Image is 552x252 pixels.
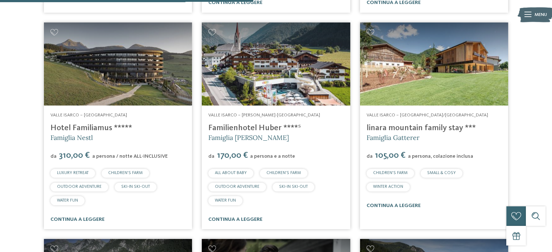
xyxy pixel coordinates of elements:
span: a persona, colazione inclusa [408,154,473,159]
span: da [367,154,373,159]
img: Cercate un hotel per famiglie? Qui troverete solo i migliori! [202,22,350,106]
span: a persona e a notte [250,154,295,159]
span: da [208,154,214,159]
img: Cercate un hotel per famiglie? Qui troverete solo i migliori! [44,22,192,106]
span: WATER FUN [57,198,78,203]
span: CHILDREN’S FARM [108,171,143,175]
span: a persona / notte ALL-INCLUSIVE [92,154,168,159]
span: Valle Isarco – [GEOGRAPHIC_DATA] [50,113,127,117]
span: LUXURY RETREAT [57,171,89,175]
span: Famiglia Nestl [50,133,93,142]
img: Cercate un hotel per famiglie? Qui troverete solo i migliori! [360,22,508,106]
span: 105,00 € [373,151,407,160]
span: CHILDREN’S FARM [373,171,408,175]
span: 310,00 € [57,151,91,160]
span: 170,00 € [215,151,249,160]
a: Familienhotel Huber ****ˢ [208,124,301,132]
span: WATER FUN [215,198,236,203]
a: linara mountain family stay *** [367,124,476,132]
span: OUTDOOR ADVENTURE [57,185,102,189]
a: continua a leggere [367,203,421,208]
span: Famiglia [PERSON_NAME] [208,133,289,142]
span: SKI-IN SKI-OUT [121,185,150,189]
span: Famiglia Gatterer [367,133,420,142]
a: continua a leggere [208,217,262,222]
span: Valle Isarco – [GEOGRAPHIC_DATA]/[GEOGRAPHIC_DATA] [367,113,488,117]
span: OUTDOOR ADVENTURE [215,185,259,189]
span: da [50,154,57,159]
span: SMALL & COSY [427,171,456,175]
span: CHILDREN’S FARM [266,171,301,175]
span: ALL ABOUT BABY [215,171,247,175]
a: continua a leggere [50,217,105,222]
span: WINTER ACTION [373,185,403,189]
span: SKI-IN SKI-OUT [279,185,308,189]
span: Valle Isarco – [PERSON_NAME]-[GEOGRAPHIC_DATA] [208,113,320,117]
